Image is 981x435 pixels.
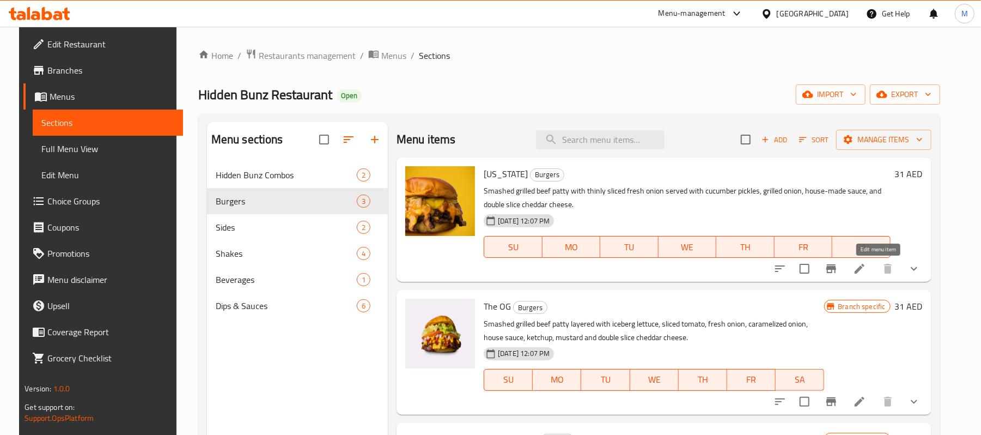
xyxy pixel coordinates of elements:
div: Dips & Sauces6 [207,293,388,319]
span: Edit Menu [41,168,174,182]
a: Home [198,49,233,62]
span: export [879,88,931,101]
span: Manage items [845,133,923,147]
img: The OG [405,299,475,368]
span: Coverage Report [47,325,174,339]
div: Burgers [216,195,357,208]
h6: 31 AED [895,166,923,182]
span: Branches [47,64,174,77]
span: Sections [41,116,174,129]
div: Menu-management [659,7,726,20]
li: / [360,49,364,62]
a: Menus [23,83,183,110]
span: Upsell [47,299,174,312]
div: Burgers3 [207,188,388,214]
div: items [357,168,370,182]
span: Menus [50,90,174,103]
span: [DATE] 12:07 PM [493,216,554,226]
div: Open [337,89,362,102]
div: Shakes4 [207,240,388,267]
button: SU [484,369,533,391]
div: items [357,247,370,260]
span: Sections [419,49,450,62]
button: sort-choices [767,256,793,282]
span: Select to update [793,257,816,280]
span: Branch specific [833,301,889,312]
span: Restaurants management [259,49,356,62]
span: 2 [357,222,370,233]
button: TU [581,369,630,391]
div: Beverages1 [207,267,388,293]
span: SA [780,372,820,388]
span: Hidden Bunz Restaurant [198,82,332,107]
button: Add [757,131,792,148]
span: Dips & Sauces [216,299,357,312]
button: sort-choices [767,389,793,415]
a: Sections [33,110,183,136]
a: Branches [23,57,183,83]
span: WE [635,372,674,388]
nav: Menu sections [207,158,388,323]
button: FR [775,236,833,258]
span: SU [489,239,538,255]
span: TU [605,239,654,255]
span: Sort [799,134,829,146]
span: Hidden Bunz Combos [216,168,357,182]
a: Full Menu View [33,136,183,162]
span: Burgers [514,301,547,314]
button: WE [659,236,717,258]
a: Restaurants management [246,49,356,63]
span: Get support on: [25,400,75,414]
span: WE [663,239,712,255]
span: TU [586,372,625,388]
button: TH [679,369,727,391]
button: SU [484,236,542,258]
div: items [357,221,370,234]
button: TH [716,236,775,258]
button: Branch-specific-item [818,256,844,282]
div: Sides [216,221,357,234]
span: Select all sections [313,128,336,151]
input: search [536,130,665,149]
a: Choice Groups [23,188,183,214]
span: Coupons [47,221,174,234]
svg: Show Choices [907,395,921,408]
span: The OG [484,298,511,315]
span: 4 [357,249,370,259]
span: 6 [357,301,370,311]
button: SA [832,236,891,258]
span: MO [537,372,577,388]
a: Promotions [23,240,183,267]
span: Promotions [47,247,174,260]
div: items [357,273,370,286]
a: Upsell [23,293,183,319]
span: 1.0.0 [53,382,70,396]
span: 1 [357,275,370,285]
span: Select to update [793,390,816,413]
span: Add item [757,131,792,148]
button: delete [875,256,901,282]
svg: Show Choices [907,262,921,275]
span: Beverages [216,273,357,286]
a: Edit Menu [33,162,183,188]
span: M [961,8,968,20]
a: Menu disclaimer [23,267,183,293]
span: TH [721,239,770,255]
span: Sort items [792,131,836,148]
span: MO [547,239,596,255]
div: [GEOGRAPHIC_DATA] [777,8,849,20]
span: FR [732,372,771,388]
span: Burgers [531,168,564,181]
li: / [237,49,241,62]
button: WE [630,369,679,391]
li: / [411,49,415,62]
a: Edit menu item [853,395,866,408]
a: Coupons [23,214,183,240]
span: Menus [381,49,406,62]
span: Grocery Checklist [47,352,174,365]
span: SU [489,372,528,388]
a: Menus [368,49,406,63]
